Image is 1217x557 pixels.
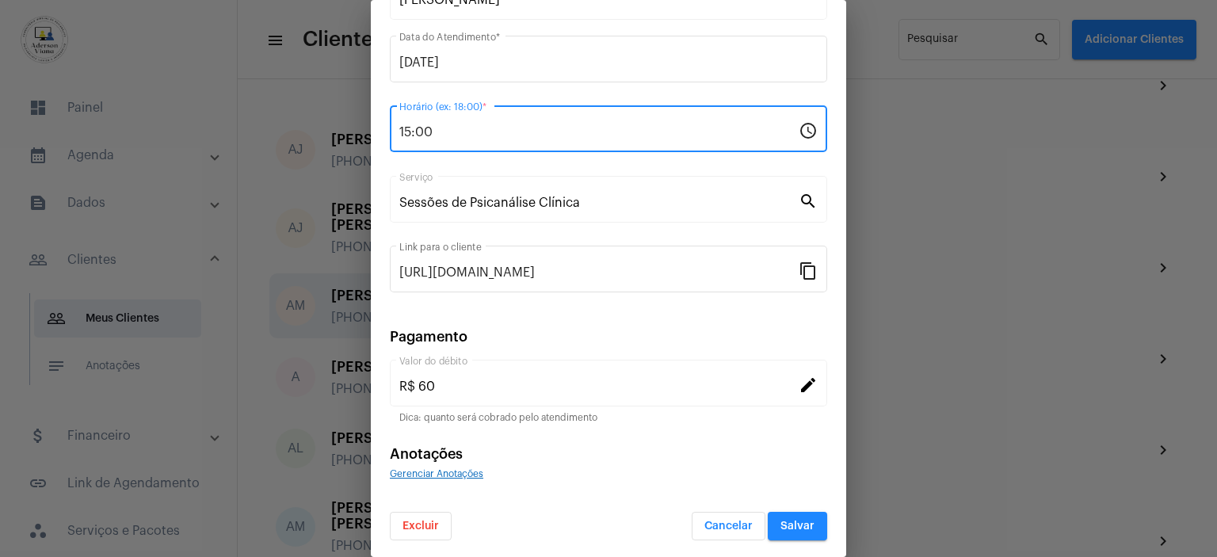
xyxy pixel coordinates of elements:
[399,380,799,394] input: Valor
[390,469,483,479] span: Gerenciar Anotações
[402,521,439,532] span: Excluir
[390,330,467,344] span: Pagamento
[692,512,765,540] button: Cancelar
[399,265,799,280] input: Link
[768,512,827,540] button: Salvar
[780,521,815,532] span: Salvar
[399,196,799,210] input: Pesquisar serviço
[799,191,818,210] mat-icon: search
[799,261,818,280] mat-icon: content_copy
[399,125,799,139] input: Horário
[390,447,463,461] span: Anotações
[799,375,818,394] mat-icon: edit
[799,120,818,139] mat-icon: schedule
[390,512,452,540] button: Excluir
[399,413,597,424] mat-hint: Dica: quanto será cobrado pelo atendimento
[704,521,753,532] span: Cancelar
